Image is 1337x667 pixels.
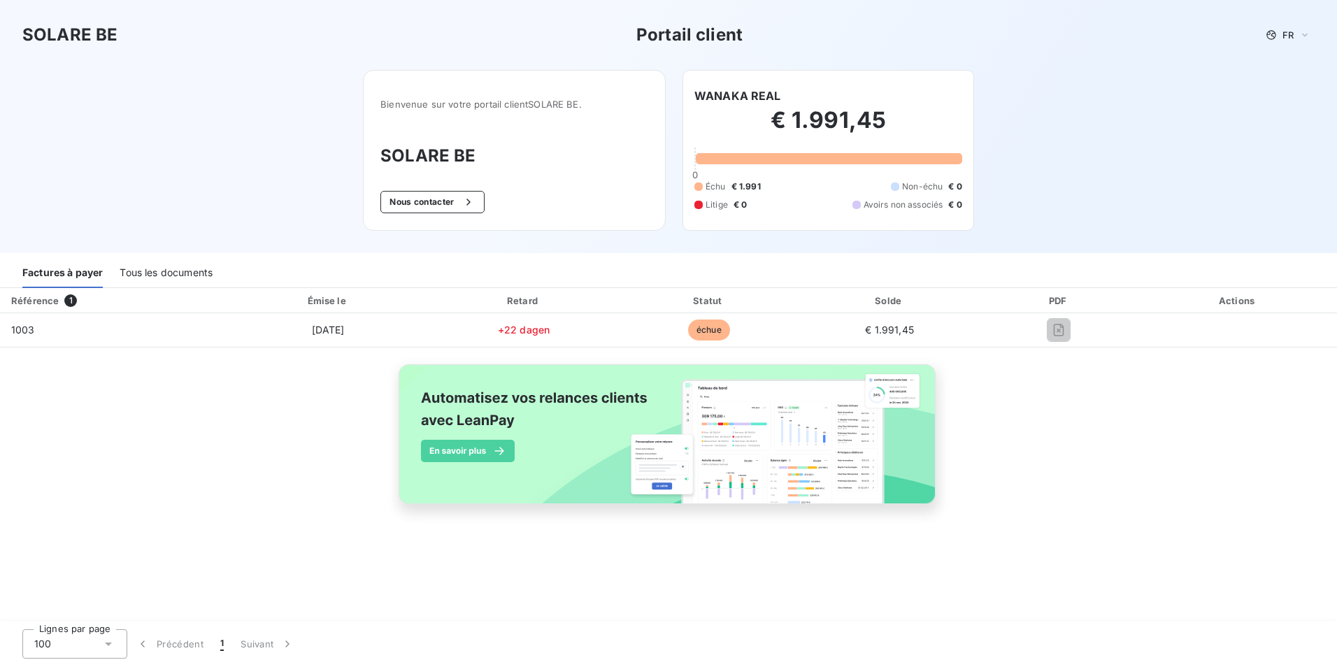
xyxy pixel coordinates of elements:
[1282,29,1294,41] span: FR
[982,294,1136,308] div: PDF
[380,99,648,110] span: Bienvenue sur votre portail client SOLARE BE .
[127,629,212,659] button: Précédent
[11,324,35,336] span: 1003
[22,259,103,288] div: Factures à payer
[620,294,798,308] div: Statut
[1142,294,1334,308] div: Actions
[688,320,730,340] span: échue
[11,295,59,306] div: Référence
[22,22,117,48] h3: SOLARE BE
[64,294,77,307] span: 1
[229,294,427,308] div: Émise le
[706,180,726,193] span: Échu
[731,180,761,193] span: € 1.991
[692,169,698,180] span: 0
[120,259,213,288] div: Tous les documents
[312,324,345,336] span: [DATE]
[380,143,648,168] h3: SOLARE BE
[948,180,961,193] span: € 0
[636,22,743,48] h3: Portail client
[865,324,914,336] span: € 1.991,45
[902,180,943,193] span: Non-échu
[734,199,747,211] span: € 0
[433,294,615,308] div: Retard
[803,294,976,308] div: Solde
[498,324,550,336] span: +22 dagen
[212,629,232,659] button: 1
[380,191,484,213] button: Nous contacter
[694,106,962,148] h2: € 1.991,45
[232,629,303,659] button: Suivant
[864,199,943,211] span: Avoirs non associés
[948,199,961,211] span: € 0
[694,87,781,104] h6: WANAKA REAL
[34,637,51,651] span: 100
[220,637,224,651] span: 1
[386,356,951,528] img: banner
[706,199,728,211] span: Litige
